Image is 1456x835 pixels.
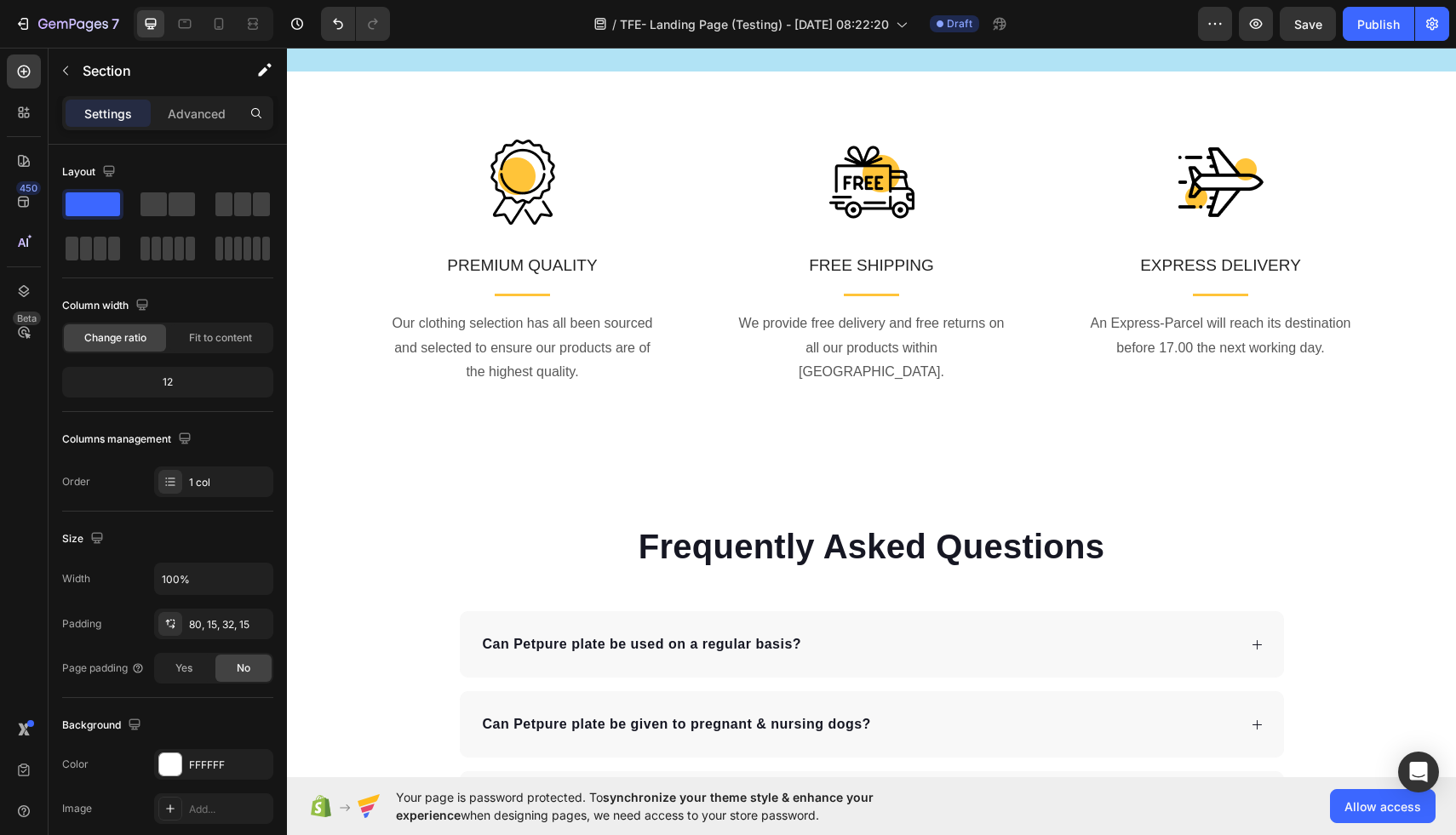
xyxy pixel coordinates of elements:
[62,474,90,489] div: Order
[801,264,1067,313] p: An Express-Parcel will reach its destination before 17.00 the next working day.
[1280,7,1336,41] button: Save
[1357,15,1400,33] div: Publish
[62,528,107,551] div: Size
[66,370,270,394] div: 12
[196,666,584,687] p: Can Petpure plate be given to pregnant & nursing dogs?
[84,105,132,123] p: Settings
[452,264,718,337] p: We provide free delivery and free returns on all our products within [GEOGRAPHIC_DATA].
[620,15,889,33] span: TFE- Landing Page (Testing) - [DATE] 08:22:20
[62,616,101,632] div: Padding
[112,14,119,34] p: 7
[16,181,41,195] div: 450
[189,330,252,346] span: Fit to content
[189,617,269,632] div: 80, 15, 32, 15
[1344,798,1421,815] span: Allow access
[7,7,127,41] button: 7
[83,60,222,81] p: Section
[947,16,972,31] span: Draft
[84,330,146,346] span: Change ratio
[175,661,192,676] span: Yes
[452,206,718,231] p: FREE SHIPPING
[62,428,195,451] div: Columns management
[13,312,41,325] div: Beta
[612,15,616,33] span: /
[189,475,269,490] div: 1 col
[155,563,272,594] input: Auto
[189,758,269,773] div: FFFFFF
[237,661,250,676] span: No
[62,801,92,816] div: Image
[62,714,145,737] div: Background
[801,206,1067,231] p: EXPRESS DELIVERY
[396,788,940,824] span: Your page is password protected. To when designing pages, we need access to your store password.
[62,295,152,317] div: Column width
[287,48,1456,777] iframe: Design area
[168,105,226,123] p: Advanced
[1398,752,1439,792] div: Open Intercom Messenger
[174,477,996,521] p: Frequently Asked Questions
[321,7,390,41] div: Undo/Redo
[62,161,119,184] div: Layout
[62,571,90,586] div: Width
[62,661,145,676] div: Page padding
[196,586,515,607] p: Can Petpure plate be used on a regular basis?
[1294,17,1322,31] span: Save
[189,802,269,817] div: Add...
[62,757,89,772] div: Color
[1343,7,1414,41] button: Publish
[1330,789,1436,823] button: Allow access
[396,790,874,822] span: synchronize your theme style & enhance your experience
